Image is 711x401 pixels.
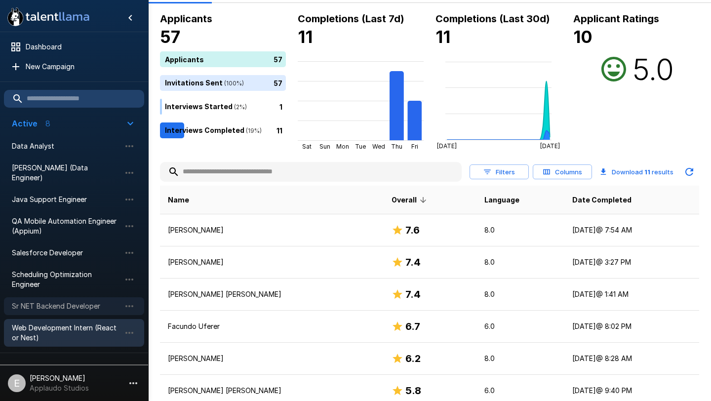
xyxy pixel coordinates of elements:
[564,279,699,311] td: [DATE] @ 1:41 AM
[596,162,677,182] button: Download 11 results
[168,194,189,206] span: Name
[644,168,650,176] b: 11
[435,27,450,47] b: 11
[168,386,376,396] p: [PERSON_NAME] [PERSON_NAME]
[372,143,385,150] tspan: Wed
[355,143,366,150] tspan: Tue
[276,125,282,135] p: 11
[564,246,699,279] td: [DATE] @ 3:27 PM
[564,343,699,375] td: [DATE] @ 8:28 AM
[573,13,659,25] b: Applicant Ratings
[437,142,457,150] tspan: [DATE]
[484,225,556,235] p: 8.0
[298,13,404,25] b: Completions (Last 7d)
[573,27,592,47] b: 10
[279,101,282,112] p: 1
[274,54,282,64] p: 57
[405,351,421,366] h6: 6.2
[302,143,312,150] tspan: Sat
[470,164,529,180] button: Filters
[160,27,180,47] b: 57
[484,194,519,206] span: Language
[336,143,349,150] tspan: Mon
[168,225,376,235] p: [PERSON_NAME]
[564,311,699,343] td: [DATE] @ 8:02 PM
[484,289,556,299] p: 8.0
[392,194,430,206] span: Overall
[564,214,699,246] td: [DATE] @ 7:54 AM
[632,51,674,87] h2: 5.0
[168,321,376,331] p: Facundo Uferer
[533,164,592,180] button: Columns
[679,162,699,182] button: Updated Today - 8:42 AM
[405,254,421,270] h6: 7.4
[298,27,313,47] b: 11
[411,143,418,150] tspan: Fri
[274,78,282,88] p: 57
[160,13,212,25] b: Applicants
[405,319,420,334] h6: 6.7
[319,143,330,150] tspan: Sun
[405,286,421,302] h6: 7.4
[391,143,402,150] tspan: Thu
[484,321,556,331] p: 6.0
[484,257,556,267] p: 8.0
[405,222,420,238] h6: 7.6
[484,354,556,363] p: 8.0
[484,386,556,396] p: 6.0
[435,13,550,25] b: Completions (Last 30d)
[405,383,421,399] h6: 5.8
[168,289,376,299] p: [PERSON_NAME] [PERSON_NAME]
[572,194,632,206] span: Date Completed
[168,354,376,363] p: [PERSON_NAME]
[540,142,560,150] tspan: [DATE]
[168,257,376,267] p: [PERSON_NAME]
